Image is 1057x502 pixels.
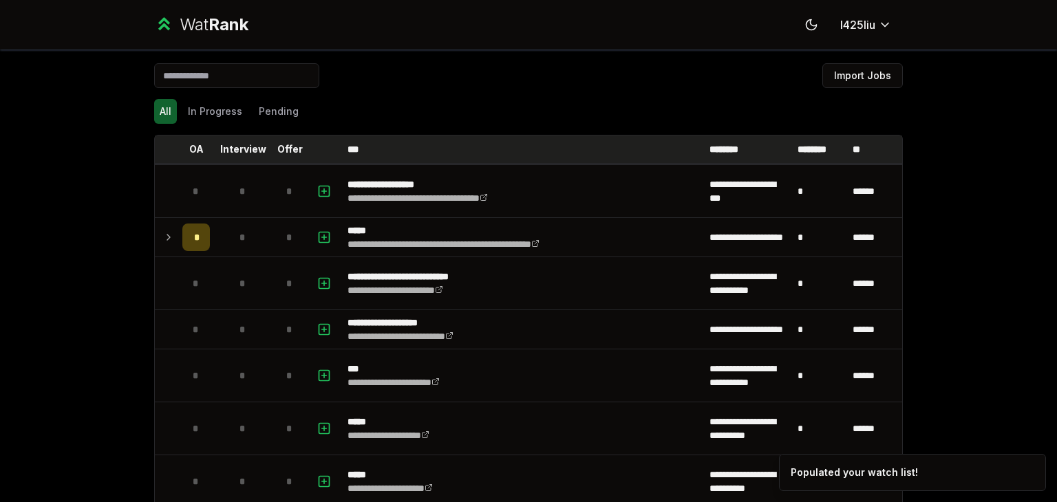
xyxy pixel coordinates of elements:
p: OA [189,142,204,156]
button: In Progress [182,99,248,124]
button: Import Jobs [822,63,903,88]
a: WatRank [154,14,248,36]
button: Pending [253,99,304,124]
button: l425liu [829,12,903,37]
span: Rank [209,14,248,34]
span: l425liu [840,17,875,33]
button: All [154,99,177,124]
p: Interview [220,142,266,156]
div: Populated your watch list! [791,466,918,479]
div: Wat [180,14,248,36]
p: Offer [277,142,303,156]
